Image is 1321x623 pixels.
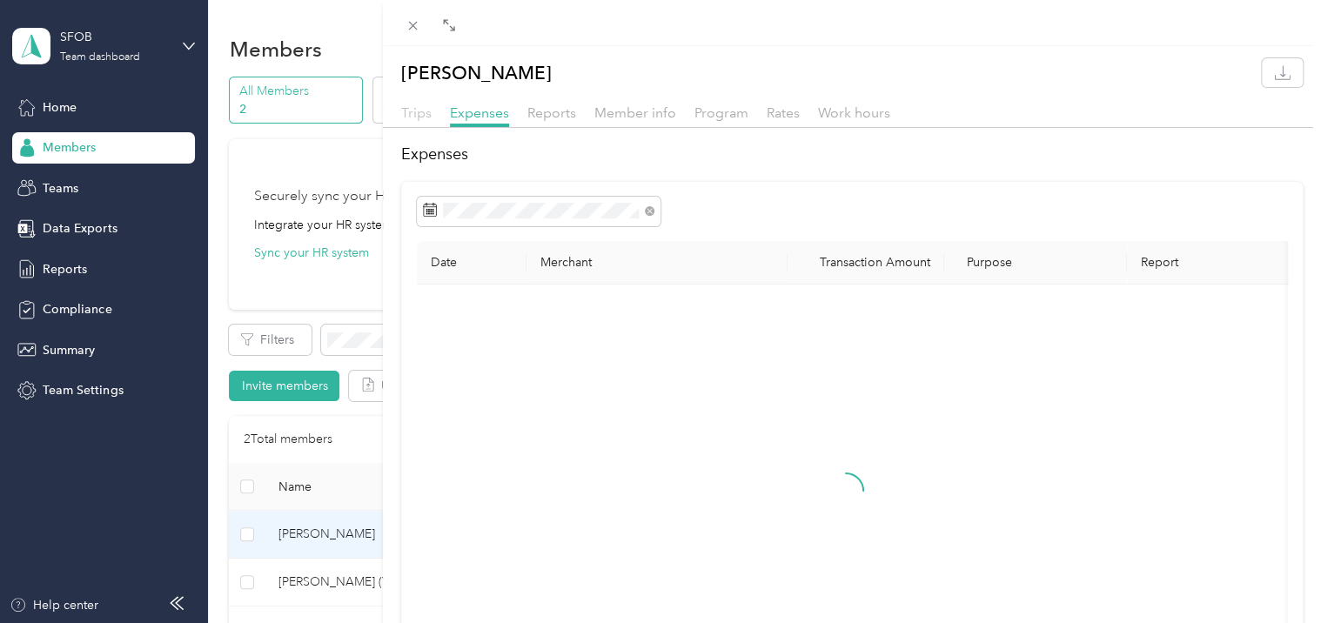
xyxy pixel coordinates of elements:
[818,104,890,121] span: Work hours
[958,255,1013,270] span: Purpose
[527,104,576,121] span: Reports
[401,143,1303,166] h2: Expenses
[401,58,552,87] p: [PERSON_NAME]
[788,241,944,285] th: Transaction Amount
[1127,241,1301,285] th: Report
[526,241,788,285] th: Merchant
[450,104,509,121] span: Expenses
[417,241,526,285] th: Date
[401,104,432,121] span: Trips
[767,104,800,121] span: Rates
[594,104,676,121] span: Member info
[1224,526,1321,623] iframe: Everlance-gr Chat Button Frame
[694,104,748,121] span: Program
